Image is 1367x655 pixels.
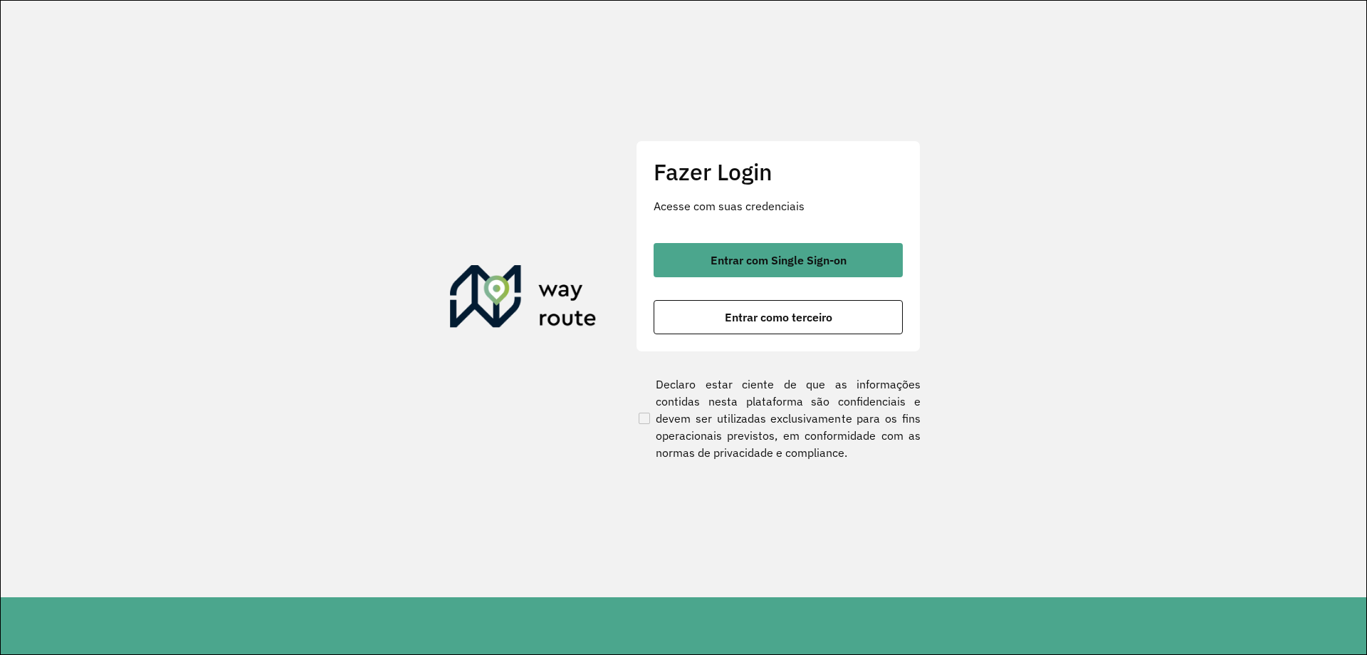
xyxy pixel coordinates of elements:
button: button [654,243,903,277]
span: Entrar como terceiro [725,311,832,323]
label: Declaro estar ciente de que as informações contidas nesta plataforma são confidenciais e devem se... [636,376,921,461]
p: Acesse com suas credenciais [654,197,903,215]
span: Entrar com Single Sign-on [711,254,847,266]
button: button [654,300,903,334]
h2: Fazer Login [654,158,903,185]
img: Roteirizador AmbevTech [450,265,597,334]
